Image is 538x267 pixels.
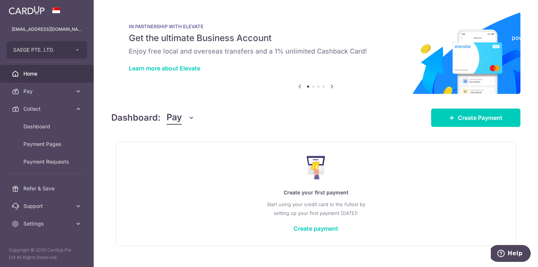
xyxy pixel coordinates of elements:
[111,111,161,124] h4: Dashboard:
[23,202,72,210] span: Support
[491,245,531,263] iframe: Opens a widget where you can find more information
[307,156,325,179] img: Make Payment
[431,109,520,127] a: Create Payment
[129,23,503,29] p: IN PARTNERSHIP WITH ELEVATE
[12,26,82,33] p: [EMAIL_ADDRESS][DOMAIN_NAME]
[23,105,72,113] span: Collect
[131,188,501,197] p: Create your first payment
[23,220,72,227] span: Settings
[23,158,72,165] span: Payment Requests
[23,70,72,77] span: Home
[131,200,501,217] p: Start using your credit card to the fullest by setting up your first payment [DATE]!
[167,111,195,125] button: Pay
[7,41,87,59] button: SAEGE PTE. LTD.
[23,140,72,148] span: Payment Pages
[13,46,67,54] span: SAEGE PTE. LTD.
[23,185,72,192] span: Refer & Save
[129,32,503,44] h5: Get the ultimate Business Account
[129,47,503,56] h6: Enjoy free local and overseas transfers and a 1% unlimited Cashback Card!
[129,65,200,72] a: Learn more about Elevate
[23,88,72,95] span: Pay
[9,6,45,15] img: CardUp
[294,225,338,232] a: Create payment
[458,113,502,122] span: Create Payment
[23,123,72,130] span: Dashboard
[111,12,520,94] img: Renovation banner
[167,111,182,125] span: Pay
